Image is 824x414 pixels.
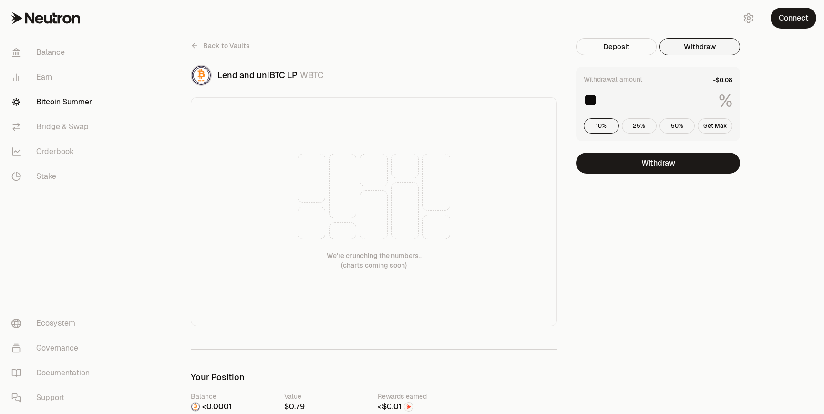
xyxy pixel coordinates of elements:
a: Earn [4,65,103,90]
div: Value [284,392,370,401]
button: Deposit [576,38,657,55]
button: Get Max [698,118,733,134]
a: Support [4,385,103,410]
span: % [719,92,732,111]
a: Balance [4,40,103,65]
button: 25% [622,118,657,134]
button: Withdraw [576,153,740,174]
a: Stake [4,164,103,189]
span: WBTC [300,70,324,81]
div: Rewards earned [378,392,463,401]
a: Bridge & Swap [4,114,103,139]
div: Balance [191,392,277,401]
a: Governance [4,336,103,361]
a: Orderbook [4,139,103,164]
img: WBTC Logo [192,66,211,85]
button: Withdraw [659,38,740,55]
button: Connect [771,8,816,29]
img: NTRN Logo [404,403,413,411]
div: Withdrawal amount [584,74,642,84]
div: We're crunching the numbers.. (charts coming soon) [327,251,422,270]
h3: Your Position [191,373,557,382]
span: Lend and uniBTC LP [217,70,298,81]
button: 50% [659,118,695,134]
img: WBTC Logo [191,403,200,411]
a: Bitcoin Summer [4,90,103,114]
span: Back to Vaults [203,41,250,51]
a: Documentation [4,361,103,385]
div: ~$0.08 [713,76,732,84]
a: Ecosystem [4,311,103,336]
a: Back to Vaults [191,38,250,53]
button: 10% [584,118,619,134]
